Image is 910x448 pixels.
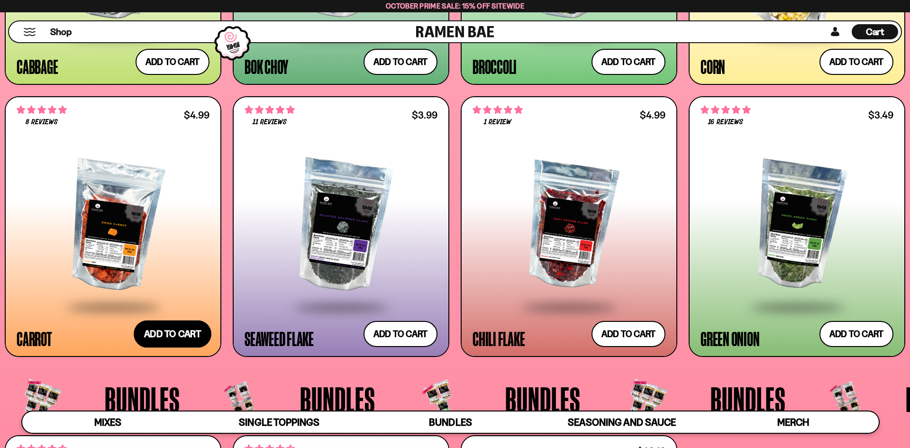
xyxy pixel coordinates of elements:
[591,49,665,75] button: Add to cart
[701,104,751,116] span: 4.88 stars
[640,110,665,119] div: $4.99
[461,96,677,357] a: 5.00 stars 1 review $4.99 Chili Flake Add to cart
[17,58,58,75] div: Cabbage
[239,416,319,428] span: Single Toppings
[708,411,879,433] a: Merch
[184,110,209,119] div: $4.99
[819,321,893,347] button: Add to cart
[473,58,517,75] div: Broccoli
[253,119,287,126] span: 11 reviews
[484,119,511,126] span: 1 review
[50,26,72,38] span: Shop
[711,382,786,417] span: Bundles
[777,416,809,428] span: Merch
[708,119,743,126] span: 16 reviews
[17,330,52,347] div: Carrot
[22,411,193,433] a: Mixes
[134,320,211,348] button: Add to cart
[386,1,524,10] span: October Prime Sale: 15% off Sitewide
[136,49,209,75] button: Add to cart
[568,416,675,428] span: Seasoning and Sauce
[364,321,437,347] button: Add to cart
[245,58,288,75] div: Bok Choy
[591,321,665,347] button: Add to cart
[429,416,472,428] span: Bundles
[506,382,581,417] span: Bundles
[5,96,221,357] a: 4.75 stars 8 reviews $4.99 Carrot Add to cart
[473,104,523,116] span: 5.00 stars
[866,26,884,37] span: Cart
[105,382,180,417] span: Bundles
[17,104,67,116] span: 4.75 stars
[701,330,759,347] div: Green Onion
[701,58,725,75] div: Corn
[23,28,36,36] button: Mobile Menu Trigger
[94,416,121,428] span: Mixes
[193,411,364,433] a: Single Toppings
[819,49,893,75] button: Add to cart
[852,21,898,42] div: Cart
[689,96,905,357] a: 4.88 stars 16 reviews $3.49 Green Onion Add to cart
[473,330,525,347] div: Chili Flake
[245,330,314,347] div: Seaweed Flake
[233,96,449,357] a: 4.82 stars 11 reviews $3.99 Seaweed Flake Add to cart
[245,104,295,116] span: 4.82 stars
[26,119,58,126] span: 8 reviews
[50,24,72,39] a: Shop
[365,411,536,433] a: Bundles
[300,382,376,417] span: Bundles
[868,110,893,119] div: $3.49
[412,110,437,119] div: $3.99
[536,411,707,433] a: Seasoning and Sauce
[364,49,437,75] button: Add to cart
